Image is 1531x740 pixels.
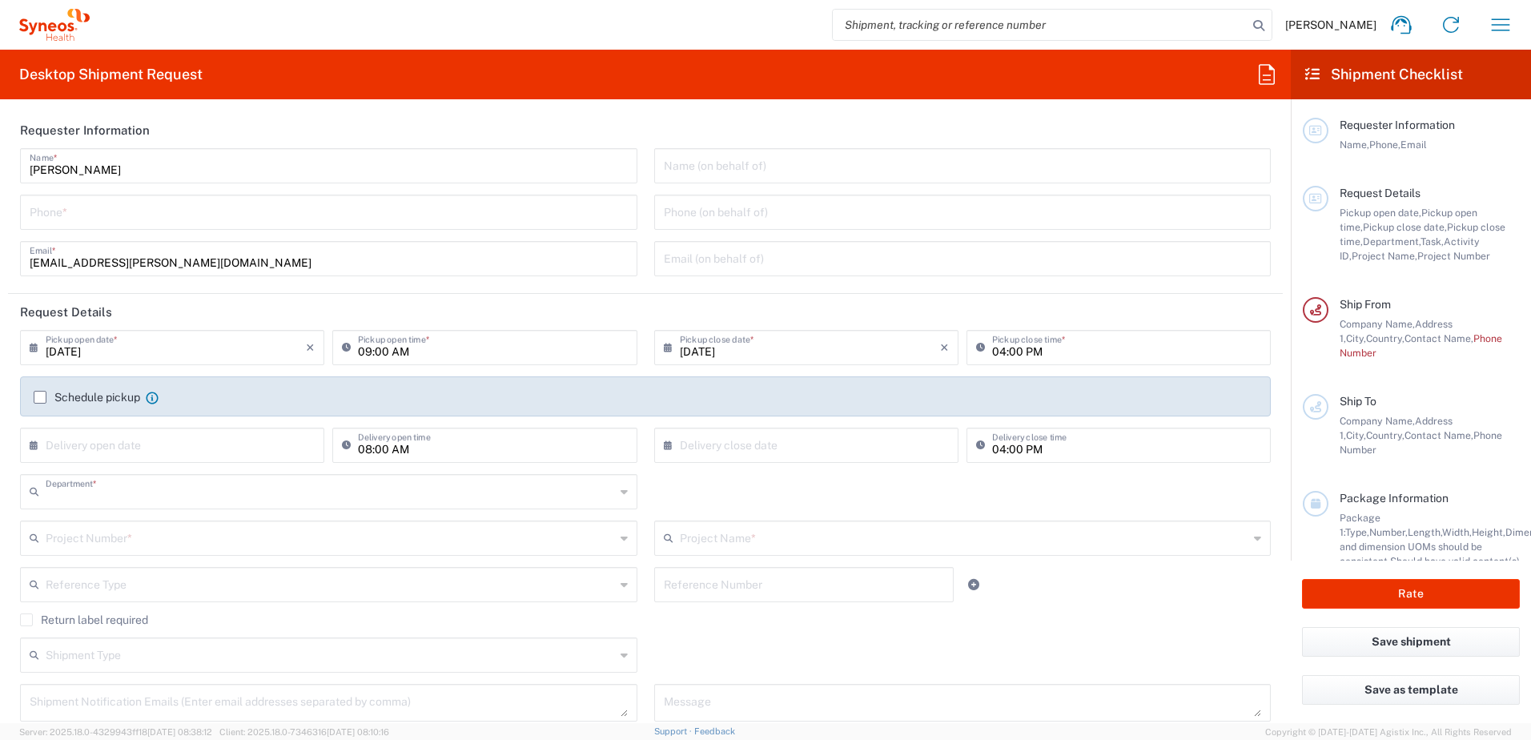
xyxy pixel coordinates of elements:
[1340,139,1369,151] span: Name,
[327,727,389,737] span: [DATE] 08:10:16
[1340,298,1391,311] span: Ship From
[940,335,949,360] i: ×
[1390,555,1520,567] span: Should have valid content(s)
[1363,221,1447,233] span: Pickup close date,
[1305,65,1463,84] h2: Shipment Checklist
[1302,627,1520,657] button: Save shipment
[1369,139,1400,151] span: Phone,
[1340,415,1415,427] span: Company Name,
[1472,526,1505,538] span: Height,
[833,10,1248,40] input: Shipment, tracking or reference number
[1363,235,1420,247] span: Department,
[1285,18,1376,32] span: [PERSON_NAME]
[654,726,694,736] a: Support
[1302,579,1520,609] button: Rate
[1340,187,1420,199] span: Request Details
[1265,725,1512,739] span: Copyright © [DATE]-[DATE] Agistix Inc., All Rights Reserved
[1346,429,1366,441] span: City,
[694,726,735,736] a: Feedback
[1340,318,1415,330] span: Company Name,
[20,123,150,139] h2: Requester Information
[1369,526,1408,538] span: Number,
[1340,119,1455,131] span: Requester Information
[20,304,112,320] h2: Request Details
[1442,526,1472,538] span: Width,
[1340,492,1449,505] span: Package Information
[306,335,315,360] i: ×
[34,391,140,404] label: Schedule pickup
[1345,526,1369,538] span: Type,
[1404,332,1473,344] span: Contact Name,
[219,727,389,737] span: Client: 2025.18.0-7346316
[1302,675,1520,705] button: Save as template
[19,65,203,84] h2: Desktop Shipment Request
[1340,207,1421,219] span: Pickup open date,
[20,613,148,626] label: Return label required
[147,727,212,737] span: [DATE] 08:38:12
[1420,235,1444,247] span: Task,
[1340,395,1376,408] span: Ship To
[1408,526,1442,538] span: Length,
[1400,139,1427,151] span: Email
[19,727,212,737] span: Server: 2025.18.0-4329943ff18
[1366,332,1404,344] span: Country,
[1417,250,1490,262] span: Project Number
[1366,429,1404,441] span: Country,
[962,573,985,596] a: Add Reference
[1352,250,1417,262] span: Project Name,
[1346,332,1366,344] span: City,
[1340,512,1380,538] span: Package 1:
[1404,429,1473,441] span: Contact Name,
